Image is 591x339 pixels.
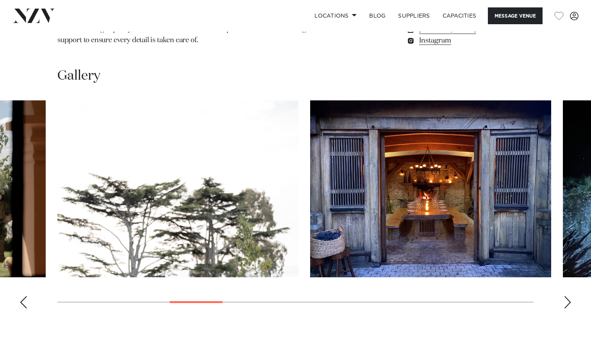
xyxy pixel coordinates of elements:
a: Capacities [436,7,483,24]
a: SUPPLIERS [392,7,436,24]
a: Instagram [406,35,534,46]
img: nzv-logo.png [12,9,55,23]
swiper-slide: 5 / 17 [57,100,298,277]
button: Message Venue [488,7,543,24]
swiper-slide: 6 / 17 [310,100,551,277]
h2: Gallery [57,67,100,85]
a: Locations [308,7,363,24]
a: BLOG [363,7,392,24]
